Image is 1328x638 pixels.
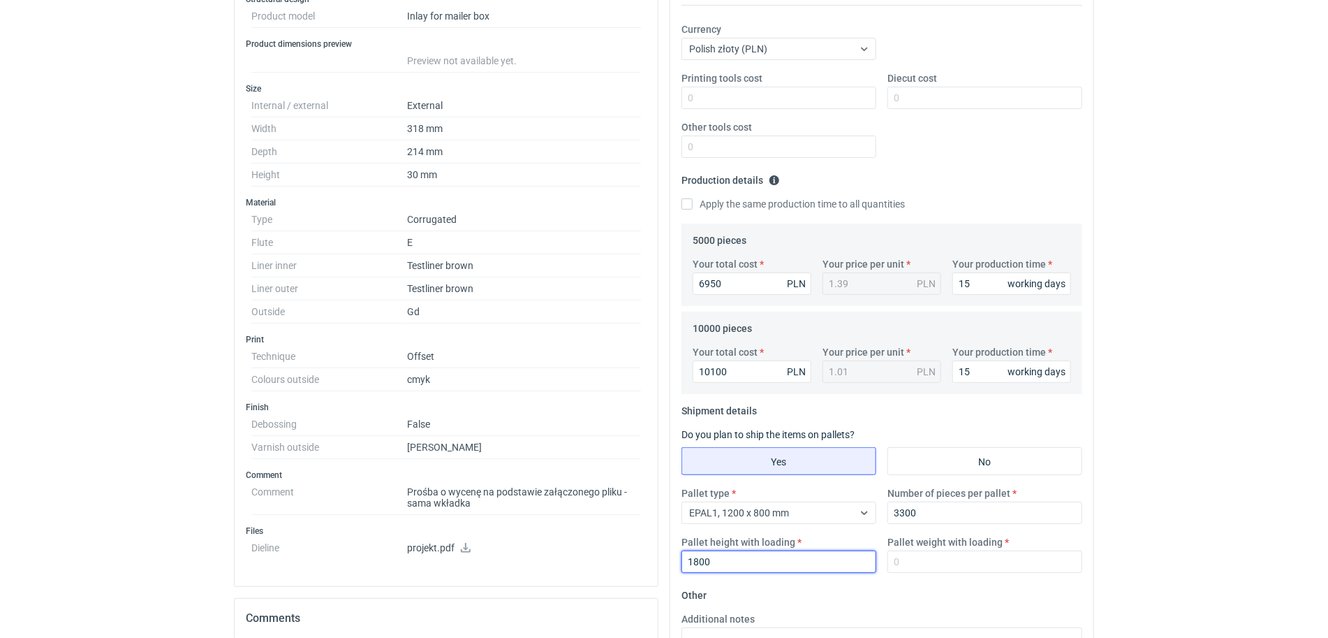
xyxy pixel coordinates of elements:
legend: Other [681,584,707,601]
div: PLN [787,277,806,291]
label: Your total cost [693,257,758,271]
dd: False [407,413,641,436]
dd: E [407,231,641,254]
label: Printing tools cost [681,71,762,85]
dt: Liner inner [251,254,407,277]
label: Pallet height with loading [681,535,795,549]
input: 0 [887,502,1082,524]
legend: Shipment details [681,400,757,416]
input: 0 [693,273,811,295]
input: 0 [681,136,876,158]
dt: Type [251,208,407,231]
label: Currency [681,22,721,36]
dd: 214 mm [407,140,641,164]
label: Additional notes [681,612,755,626]
dd: Corrugated [407,208,641,231]
label: Your production time [952,345,1046,359]
input: 0 [887,551,1082,573]
dd: 30 mm [407,164,641,187]
input: 0 [681,87,876,109]
h3: Comment [246,470,647,481]
dd: Inlay for mailer box [407,5,641,28]
h3: Product dimensions preview [246,38,647,50]
dt: Liner outer [251,277,407,300]
dt: Varnish outside [251,436,407,459]
dt: Height [251,164,407,187]
h2: Comments [246,610,647,627]
label: Your total cost [693,345,758,359]
dd: Testliner brown [407,277,641,300]
legend: 10000 pieces [693,317,752,334]
label: Pallet weight with loading [887,535,1003,549]
label: Pallet type [681,486,730,500]
dt: Product model [251,5,407,28]
label: Your price per unit [822,345,904,359]
span: Polish złoty (PLN) [689,43,767,55]
dd: cmyk [407,368,641,391]
dt: Comment [251,481,407,515]
input: 0 [681,551,876,573]
span: EPAL1, 1200 x 800 mm [689,507,789,519]
p: projekt.pdf [407,542,641,555]
dd: Testliner brown [407,254,641,277]
label: Your price per unit [822,257,904,271]
dt: Dieline [251,537,407,565]
div: working days [1008,277,1065,291]
input: 0 [952,361,1071,383]
h3: Print [246,334,647,345]
label: Diecut cost [887,71,937,85]
label: Your production time [952,257,1046,271]
h3: Material [246,197,647,208]
label: Yes [681,447,876,475]
legend: Production details [681,169,780,186]
dt: Outside [251,300,407,324]
label: Number of pieces per pallet [887,486,1010,500]
dt: Width [251,117,407,140]
h3: Files [246,525,647,537]
dd: External [407,94,641,117]
div: PLN [787,365,806,379]
h3: Size [246,83,647,94]
dt: Internal / external [251,94,407,117]
dt: Depth [251,140,407,164]
label: Apply the same production time to all quantities [681,197,905,211]
dt: Debossing [251,413,407,436]
input: 0 [887,87,1082,109]
div: working days [1008,365,1065,379]
h3: Finish [246,402,647,413]
input: 0 [952,273,1071,295]
dd: [PERSON_NAME] [407,436,641,459]
div: PLN [917,365,936,379]
label: Other tools cost [681,120,752,134]
div: PLN [917,277,936,291]
label: No [887,447,1082,475]
dd: Gd [407,300,641,324]
legend: 5000 pieces [693,229,746,246]
dt: Colours outside [251,368,407,391]
dd: Offset [407,345,641,368]
dt: Flute [251,231,407,254]
label: Do you plan to ship the items on pallets? [681,429,855,440]
input: 0 [693,361,811,383]
dd: 318 mm [407,117,641,140]
dd: Prośba o wycenę na podstawie załączonego pliku - sama wkładka [407,481,641,515]
span: Preview not available yet. [407,55,517,66]
dt: Technique [251,345,407,368]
